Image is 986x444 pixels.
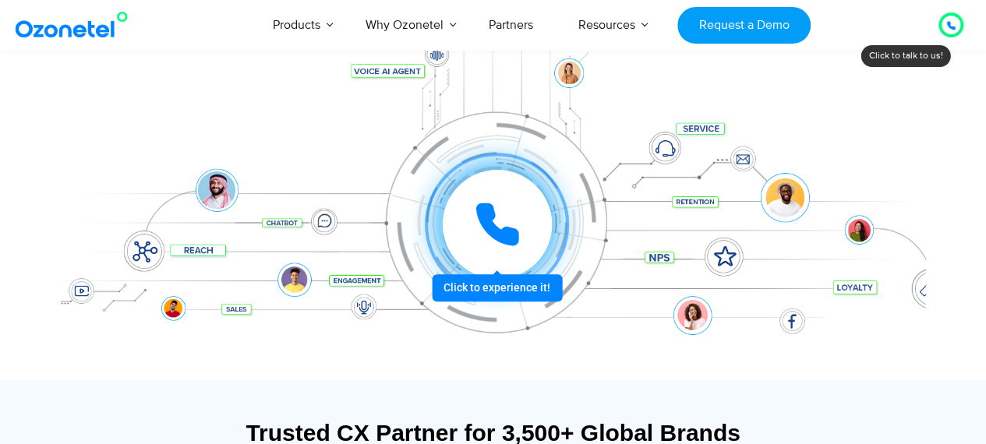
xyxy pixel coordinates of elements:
[677,7,811,44] a: Request a Demo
